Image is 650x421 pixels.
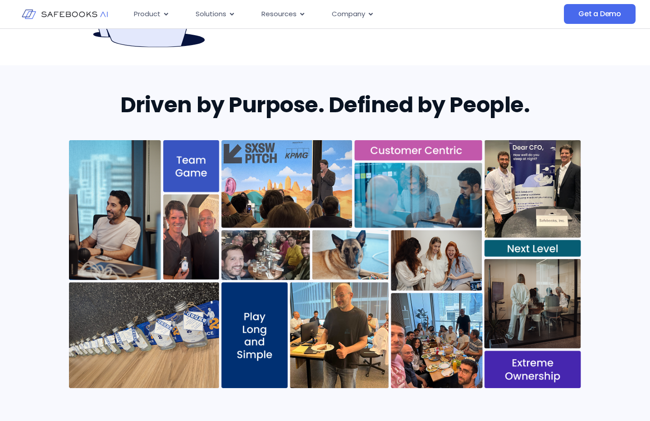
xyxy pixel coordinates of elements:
span: Company [332,9,365,19]
span: Solutions [196,9,226,19]
div: Menu Toggle [127,5,495,23]
span: Product [134,9,160,19]
h2: Driven by Purpose. Defined by People. [69,92,581,118]
nav: Menu [127,5,495,23]
span: Get a Demo [578,9,621,18]
a: Get a Demo [564,4,636,24]
span: Resources [261,9,297,19]
img: Safebooks Open Positions 2 [69,140,581,388]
